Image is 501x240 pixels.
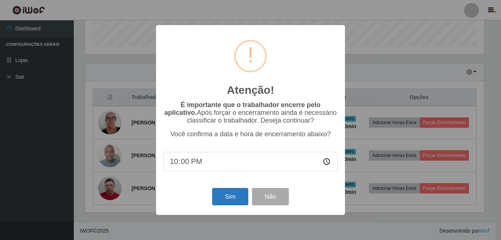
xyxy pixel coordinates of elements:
[252,188,288,205] button: Não
[163,101,338,124] p: Após forçar o encerramento ainda é necessário classificar o trabalhador. Deseja continuar?
[163,130,338,138] p: Você confirma a data e hora de encerramento abaixo?
[212,188,248,205] button: Sim
[164,101,320,116] b: É importante que o trabalhador encerre pelo aplicativo.
[227,83,274,97] h2: Atenção!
